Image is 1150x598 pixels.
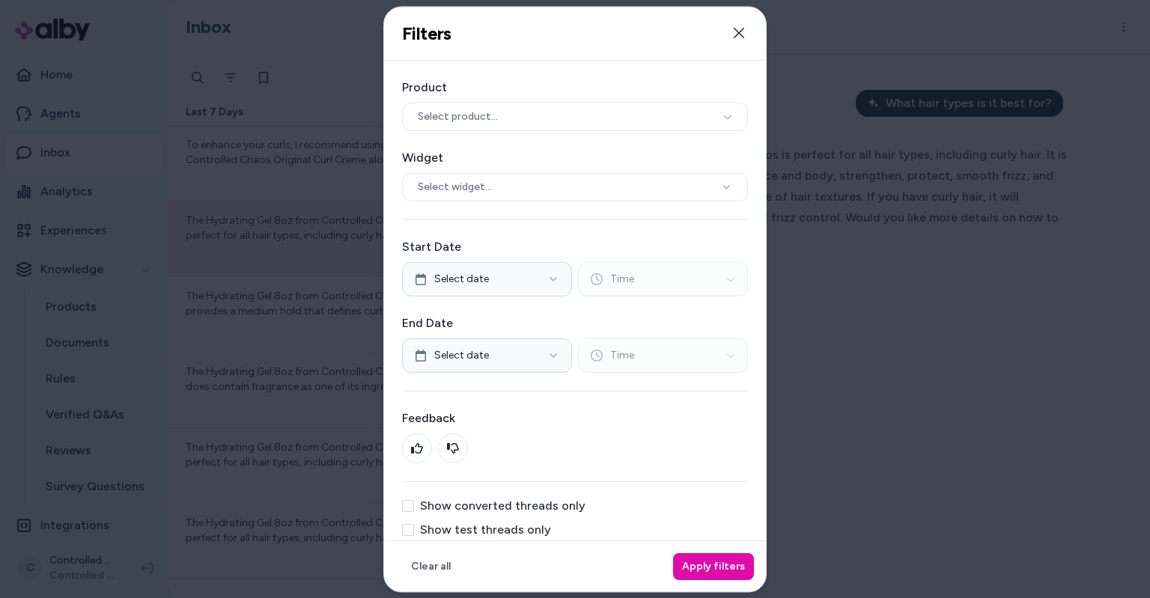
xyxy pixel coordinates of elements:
button: Select date [402,338,572,373]
button: Clear all [402,552,460,579]
span: Select date [434,348,489,363]
span: Select product... [418,109,498,124]
label: Widget [402,149,748,167]
label: Feedback [402,409,748,427]
label: Product [402,79,748,97]
label: Show converted threads only [420,500,585,512]
button: Apply filters [673,552,754,579]
button: Select date [402,262,572,296]
span: Select date [434,272,489,287]
label: End Date [402,314,748,332]
h2: Filters [402,22,451,44]
label: Start Date [402,238,748,256]
label: Show test threads only [420,524,551,536]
